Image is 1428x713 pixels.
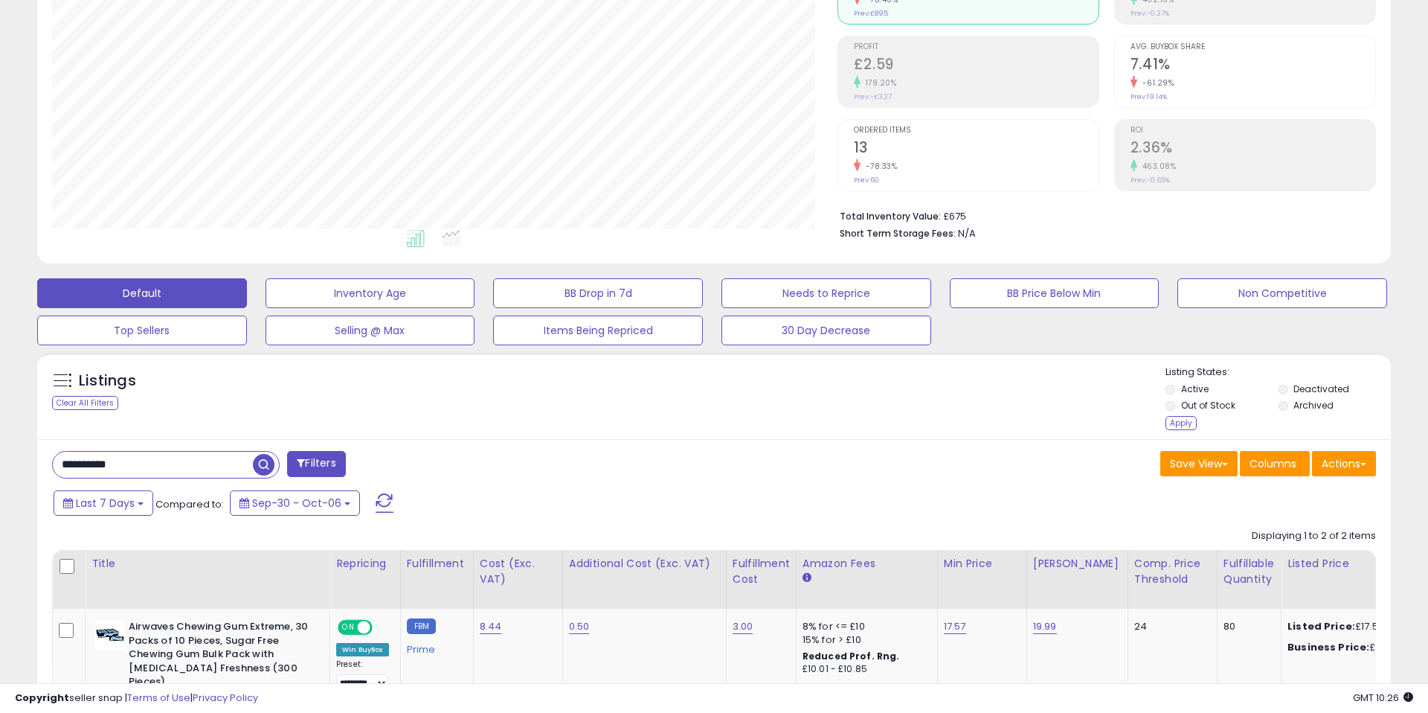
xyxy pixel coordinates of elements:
[950,278,1160,308] button: BB Price Below Min
[1181,399,1235,412] label: Out of Stock
[854,92,892,101] small: Prev: -£3.27
[1134,556,1211,587] div: Comp. Price Threshold
[230,490,360,516] button: Sep-30 - Oct-06
[193,691,258,705] a: Privacy Policy
[1130,56,1375,76] h2: 7.41%
[733,556,790,587] div: Fulfillment Cost
[480,556,556,587] div: Cost (Exc. VAT)
[493,278,703,308] button: BB Drop in 7d
[854,176,879,185] small: Prev: 60
[861,161,898,172] small: -78.33%
[1223,556,1275,587] div: Fulfillable Quantity
[1130,139,1375,159] h2: 2.36%
[252,496,341,511] span: Sep-30 - Oct-06
[1293,399,1334,412] label: Archived
[803,663,926,676] div: £10.01 - £10.85
[854,139,1099,159] h2: 13
[1223,620,1270,633] div: 80
[721,316,931,345] button: 30 Day Decrease
[76,496,135,511] span: Last 7 Days
[1312,451,1376,476] button: Actions
[840,210,941,223] b: Total Inventory Value:
[1287,619,1355,633] b: Listed Price:
[1287,641,1411,654] div: £17.57
[480,619,502,634] a: 8.44
[1177,278,1387,308] button: Non Competitive
[944,556,1020,572] div: Min Price
[1130,9,1169,18] small: Prev: -0.37%
[15,691,69,705] strong: Copyright
[91,556,324,572] div: Title
[54,490,153,516] button: Last 7 Days
[569,556,720,572] div: Additional Cost (Exc. VAT)
[803,633,926,647] div: 15% for > £10
[339,621,358,634] span: ON
[336,643,389,656] div: Win BuyBox
[854,43,1099,51] span: Profit
[1130,92,1167,101] small: Prev: 19.14%
[803,650,900,662] b: Reduced Prof. Rng.
[1033,619,1057,634] a: 19.99
[95,620,125,650] img: 41KU-bXCi3L._SL40_.jpg
[840,227,956,240] b: Short Term Storage Fees:
[733,619,753,634] a: 3.00
[1134,620,1206,633] div: 24
[129,620,309,693] b: Airwaves Chewing Gum Extreme, 30 Packs of 10 Pieces, Sugar Free Chewing Gum Bulk Pack with [MEDIC...
[15,691,258,706] div: seller snap | |
[37,316,247,345] button: Top Sellers
[287,451,345,477] button: Filters
[803,572,811,585] small: Amazon Fees.
[79,371,136,391] h5: Listings
[1033,556,1122,572] div: [PERSON_NAME]
[1165,365,1390,380] p: Listing States:
[1137,77,1174,89] small: -61.29%
[1287,620,1411,633] div: £17.57
[854,127,1099,135] span: Ordered Items
[569,619,590,634] a: 0.50
[1160,451,1238,476] button: Save View
[1130,43,1375,51] span: Avg. Buybox Share
[803,556,931,572] div: Amazon Fees
[407,618,436,634] small: FBM
[1252,529,1376,543] div: Displaying 1 to 2 of 2 items
[266,316,475,345] button: Selling @ Max
[944,619,966,634] a: 17.57
[52,396,118,410] div: Clear All Filters
[370,621,394,634] span: OFF
[861,77,897,89] small: 179.20%
[37,278,247,308] button: Default
[958,226,976,240] span: N/A
[155,497,224,511] span: Compared to:
[840,206,1365,224] li: £675
[1181,383,1209,395] label: Active
[493,316,703,345] button: Items Being Repriced
[407,638,462,656] div: Prime
[721,278,931,308] button: Needs to Reprice
[1137,161,1177,172] small: 463.08%
[854,9,888,18] small: Prev: £895
[1287,556,1416,572] div: Listed Price
[854,56,1099,76] h2: £2.59
[1287,640,1369,654] b: Business Price:
[803,620,926,633] div: 8% for <= £10
[407,556,467,572] div: Fulfillment
[1130,176,1170,185] small: Prev: -0.65%
[1165,416,1197,430] div: Apply
[1249,456,1296,471] span: Columns
[336,659,389,693] div: Preset:
[336,556,394,572] div: Repricing
[1353,691,1413,705] span: 2025-10-14 10:26 GMT
[127,691,190,705] a: Terms of Use
[1240,451,1310,476] button: Columns
[266,278,475,308] button: Inventory Age
[1130,127,1375,135] span: ROI
[1293,383,1349,395] label: Deactivated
